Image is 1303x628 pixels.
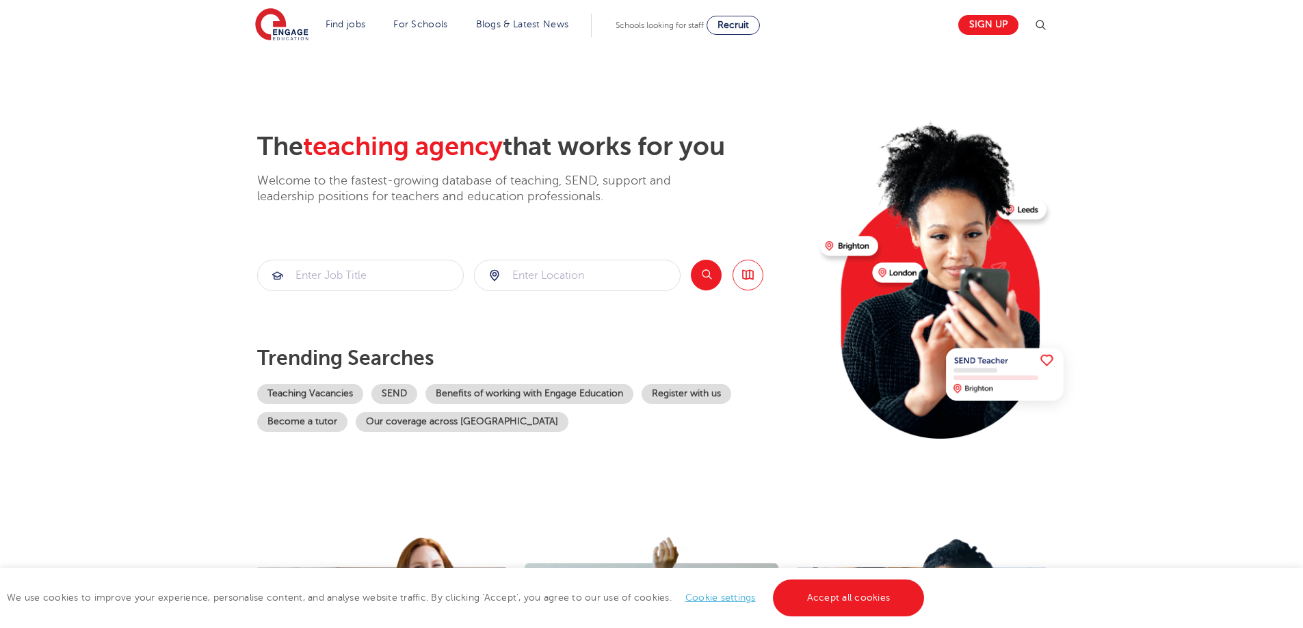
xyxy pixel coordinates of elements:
[425,384,633,404] a: Benefits of working with Engage Education
[303,132,503,161] span: teaching agency
[718,20,749,30] span: Recruit
[257,412,347,432] a: Become a tutor
[356,412,568,432] a: Our coverage across [GEOGRAPHIC_DATA]
[475,260,680,290] input: Submit
[616,21,704,30] span: Schools looking for staff
[685,592,756,603] a: Cookie settings
[326,19,366,29] a: Find jobs
[958,15,1018,35] a: Sign up
[257,173,709,205] p: Welcome to the fastest-growing database of teaching, SEND, support and leadership positions for t...
[7,592,927,603] span: We use cookies to improve your experience, personalise content, and analyse website traffic. By c...
[707,16,760,35] a: Recruit
[257,384,363,404] a: Teaching Vacancies
[257,131,809,163] h2: The that works for you
[258,260,463,290] input: Submit
[255,8,308,42] img: Engage Education
[642,384,731,404] a: Register with us
[474,260,681,291] div: Submit
[691,260,722,290] button: Search
[773,579,925,616] a: Accept all cookies
[257,346,809,370] p: Trending searches
[371,384,417,404] a: SEND
[257,260,464,291] div: Submit
[393,19,447,29] a: For Schools
[476,19,569,29] a: Blogs & Latest News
